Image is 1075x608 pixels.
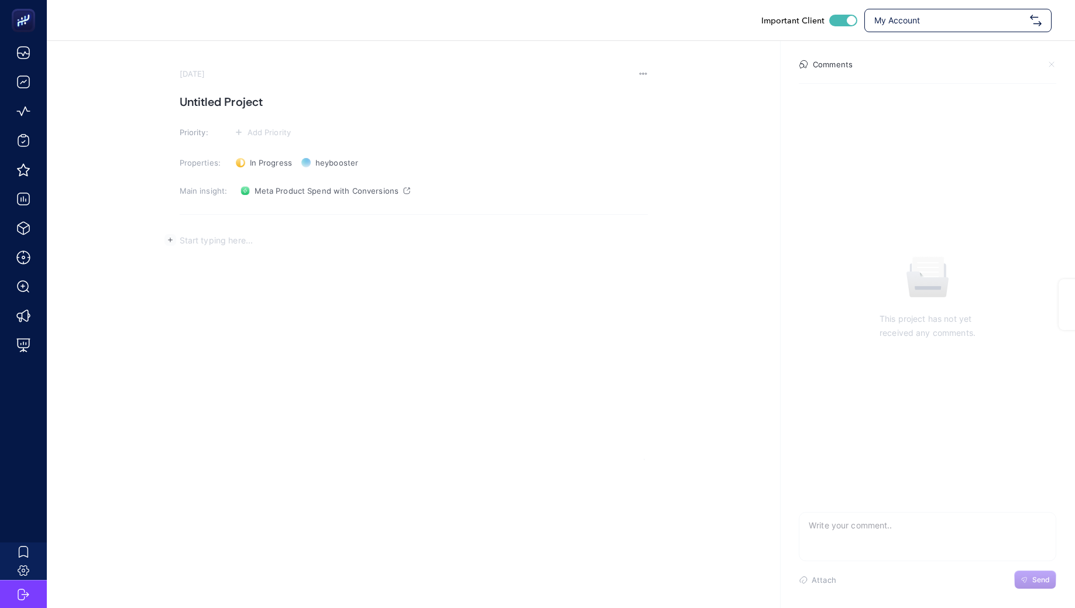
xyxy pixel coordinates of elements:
h4: Comments [813,60,853,69]
div: Rich Text Editor. Editing area: main [180,226,648,460]
h3: Main insight: [180,186,229,195]
span: Attach [812,575,836,585]
h3: Priority: [180,128,229,137]
button: Add Priority [231,125,295,139]
span: heybooster [315,158,358,167]
span: Send [1032,575,1050,585]
h3: Properties: [180,158,229,167]
p: This project has not yet received any comments. [880,312,976,340]
span: Important Client [761,15,825,26]
h1: Untitled Project [180,92,648,111]
span: Meta Product Spend with Conversions [255,186,399,195]
span: My Account [874,15,1025,26]
button: Send [1014,571,1056,589]
time: [DATE] [180,69,205,78]
a: Meta Product Spend with Conversions [236,181,415,200]
img: svg%3e [1030,15,1042,26]
span: Add Priority [248,128,291,137]
span: In Progress [250,158,292,167]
